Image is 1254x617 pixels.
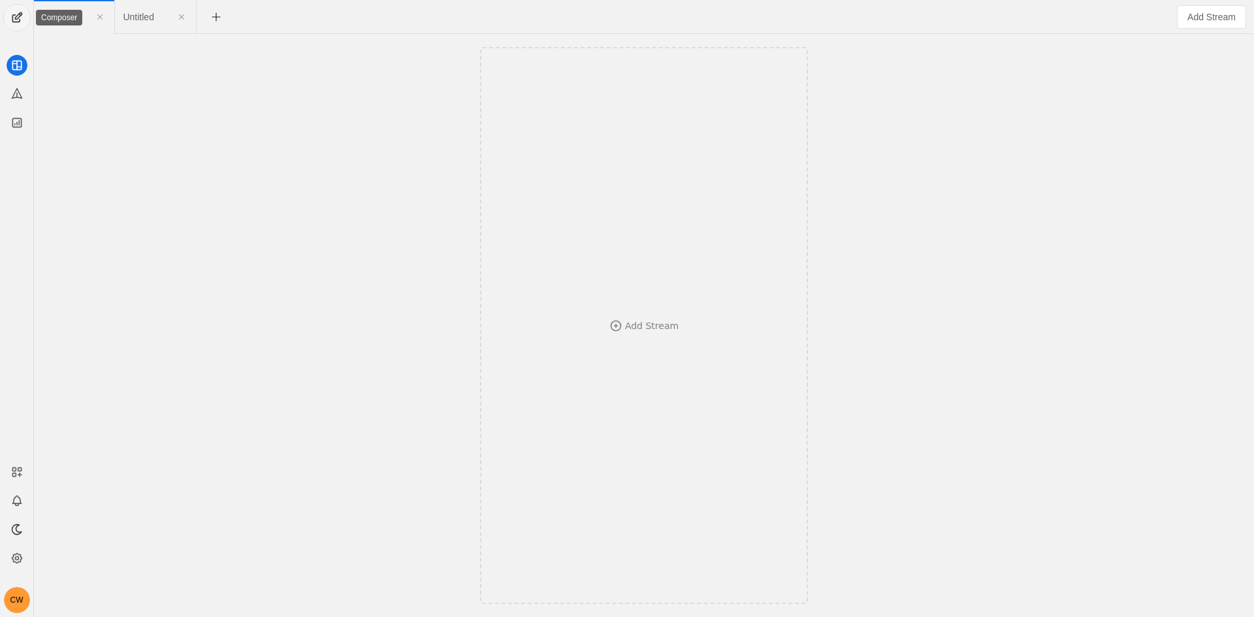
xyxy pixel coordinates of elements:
button: CW [4,587,30,613]
span: Click to edit name [123,12,153,22]
button: Add Stream [1177,5,1246,29]
app-icon-button: Close Tab [170,5,193,29]
app-icon-button: Close Tab [88,5,112,29]
app-icon-button: New Tab [204,11,228,22]
div: Add Stream [625,319,679,332]
span: Add Stream [1187,10,1236,24]
div: Composer [36,10,82,25]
